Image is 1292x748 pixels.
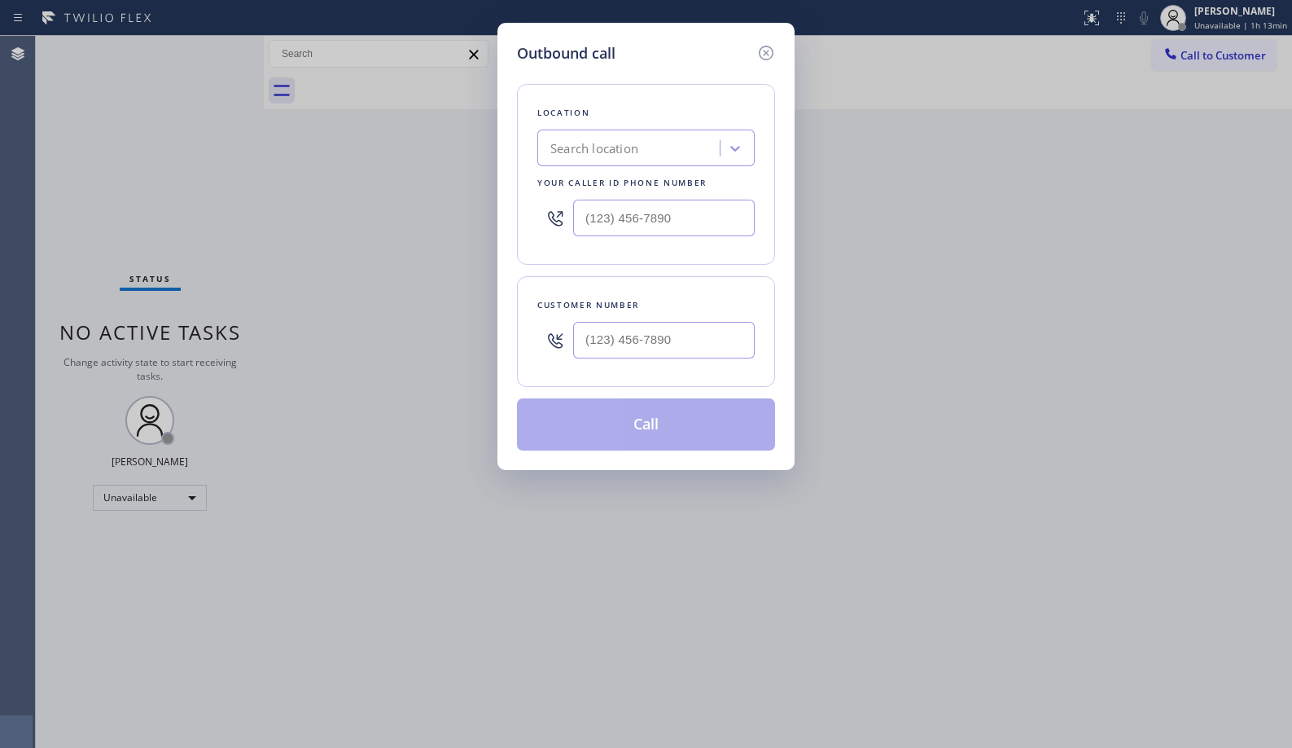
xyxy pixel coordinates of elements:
[517,398,775,451] button: Call
[573,322,755,359] input: (123) 456-7890
[537,104,755,121] div: Location
[537,174,755,191] div: Your caller id phone number
[517,42,615,64] h5: Outbound call
[573,200,755,236] input: (123) 456-7890
[537,297,755,314] div: Customer number
[550,139,638,158] div: Search location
